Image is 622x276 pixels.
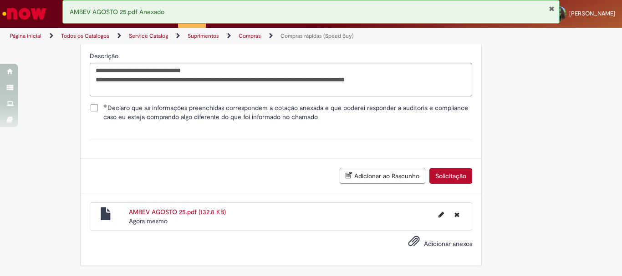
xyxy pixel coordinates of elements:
[129,217,168,225] span: Agora mesmo
[1,5,48,23] img: ServiceNow
[103,104,107,108] span: Obrigatório Preenchido
[340,168,425,184] button: Adicionar ao Rascunho
[129,208,226,216] a: AMBEV AGOSTO 25.pdf (132.8 KB)
[569,10,615,17] span: [PERSON_NAME]
[239,32,261,40] a: Compras
[424,240,472,248] span: Adicionar anexos
[433,207,449,222] button: Editar nome de arquivo AMBEV AGOSTO 25.pdf
[10,32,41,40] a: Página inicial
[429,168,472,184] button: Solicitação
[449,207,465,222] button: Excluir AMBEV AGOSTO 25.pdf
[90,63,472,96] textarea: Descrição
[129,217,168,225] time: 29/08/2025 11:48:15
[129,32,168,40] a: Service Catalog
[61,32,109,40] a: Todos os Catálogos
[103,103,472,121] span: Declaro que as informações preenchidas correspondem a cotação anexada e que poderei responder a a...
[406,233,422,254] button: Adicionar anexos
[188,32,219,40] a: Suprimentos
[280,32,354,40] a: Compras rápidas (Speed Buy)
[7,28,408,45] ul: Trilhas de página
[90,52,120,60] span: Descrição
[70,8,164,16] span: AMBEV AGOSTO 25.pdf Anexado
[549,5,555,12] button: Fechar Notificação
